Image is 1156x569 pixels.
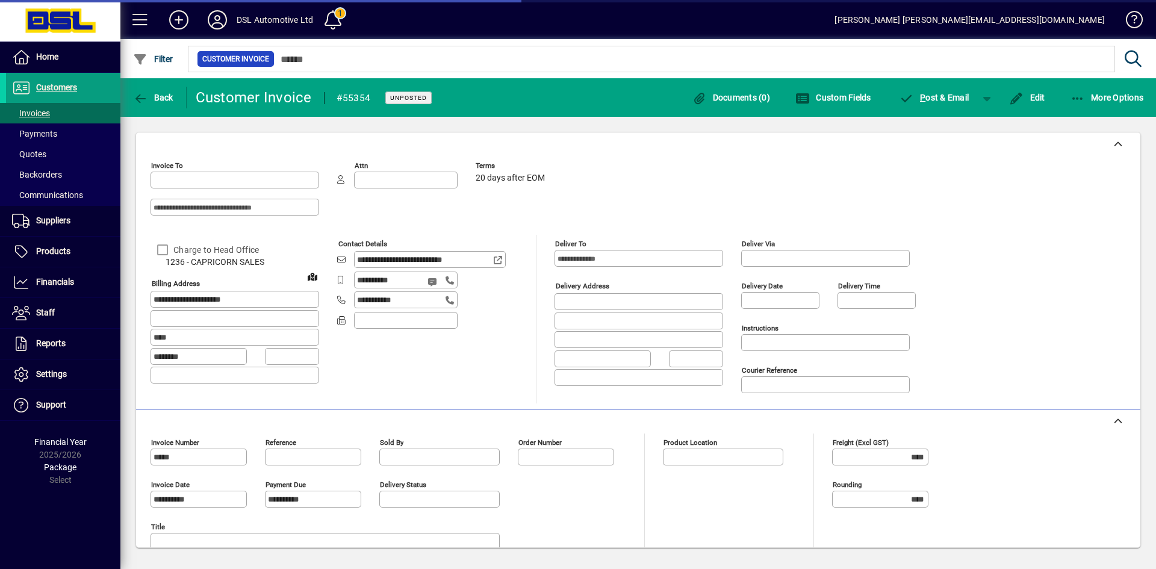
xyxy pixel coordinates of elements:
span: Settings [36,369,67,379]
a: Financials [6,267,120,297]
mat-label: Invoice number [151,438,199,447]
span: Backorders [12,170,62,179]
button: Filter [130,48,176,70]
mat-label: Delivery time [838,282,880,290]
span: Staff [36,308,55,317]
mat-label: Freight (excl GST) [833,438,889,447]
app-page-header-button: Back [120,87,187,108]
div: #55354 [337,89,371,108]
span: Reports [36,338,66,348]
a: Suppliers [6,206,120,236]
a: Settings [6,359,120,390]
a: Quotes [6,144,120,164]
button: More Options [1067,87,1147,108]
mat-label: Order number [518,438,562,447]
mat-label: Reference [266,438,296,447]
span: Terms [476,162,548,170]
a: Home [6,42,120,72]
a: Knowledge Base [1117,2,1141,42]
div: Customer Invoice [196,88,312,107]
span: Products [36,246,70,256]
span: 1236 - CAPRICORN SALES [151,256,319,269]
span: More Options [1071,93,1144,102]
mat-label: Rounding [833,480,862,489]
button: Custom Fields [792,87,874,108]
span: Payments [12,129,57,138]
mat-label: Attn [355,161,368,170]
mat-label: Courier Reference [742,366,797,375]
span: Documents (0) [692,93,770,102]
span: 20 days after EOM [476,173,545,183]
span: Quotes [12,149,46,159]
mat-label: Product location [663,438,717,447]
span: ost & Email [900,93,969,102]
button: Profile [198,9,237,31]
a: Products [6,237,120,267]
a: Invoices [6,103,120,123]
span: Customer Invoice [202,53,269,65]
mat-label: Payment due [266,480,306,489]
span: Financial Year [34,437,87,447]
mat-label: Title [151,523,165,531]
mat-label: Delivery date [742,282,783,290]
button: Edit [1006,87,1048,108]
a: Backorders [6,164,120,185]
a: Communications [6,185,120,205]
div: DSL Automotive Ltd [237,10,313,30]
mat-label: Invoice date [151,480,190,489]
span: Communications [12,190,83,200]
a: Support [6,390,120,420]
mat-label: Delivery status [380,480,426,489]
span: Financials [36,277,74,287]
a: Reports [6,329,120,359]
button: Post & Email [893,87,975,108]
span: Custom Fields [795,93,871,102]
span: Package [44,462,76,472]
button: Send SMS [419,267,448,296]
button: Documents (0) [689,87,773,108]
a: Staff [6,298,120,328]
span: Customers [36,82,77,92]
span: Unposted [390,94,427,102]
span: Filter [133,54,173,64]
mat-label: Instructions [742,324,778,332]
span: P [920,93,925,102]
a: Payments [6,123,120,144]
a: View on map [303,267,322,286]
button: Back [130,87,176,108]
button: Add [160,9,198,31]
mat-label: Deliver via [742,240,775,248]
span: Suppliers [36,216,70,225]
span: Support [36,400,66,409]
span: Home [36,52,58,61]
mat-label: Sold by [380,438,403,447]
span: Back [133,93,173,102]
span: Invoices [12,108,50,118]
span: Edit [1009,93,1045,102]
mat-label: Invoice To [151,161,183,170]
mat-label: Deliver To [555,240,586,248]
div: [PERSON_NAME] [PERSON_NAME][EMAIL_ADDRESS][DOMAIN_NAME] [834,10,1105,30]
